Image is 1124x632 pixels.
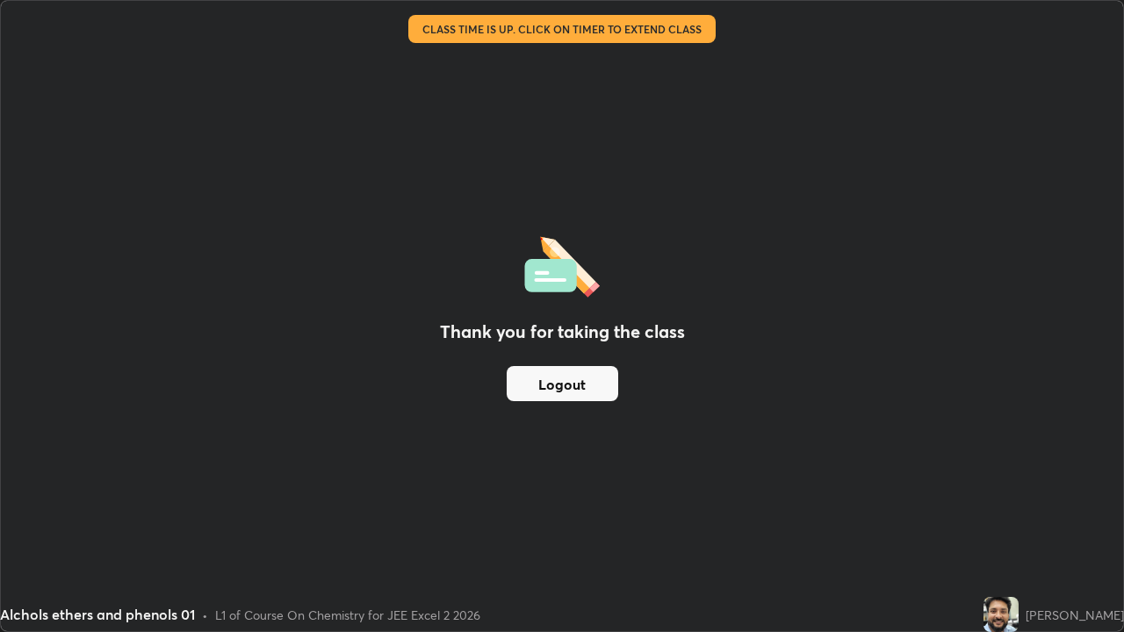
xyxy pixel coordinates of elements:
div: • [202,606,208,624]
h2: Thank you for taking the class [440,319,685,345]
img: offlineFeedback.1438e8b3.svg [524,231,600,298]
div: [PERSON_NAME] [1026,606,1124,624]
div: L1 of Course On Chemistry for JEE Excel 2 2026 [215,606,480,624]
img: b69b1bc765cd47b29d8d69e18cdf27b5.jpg [983,597,1019,632]
button: Logout [507,366,618,401]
